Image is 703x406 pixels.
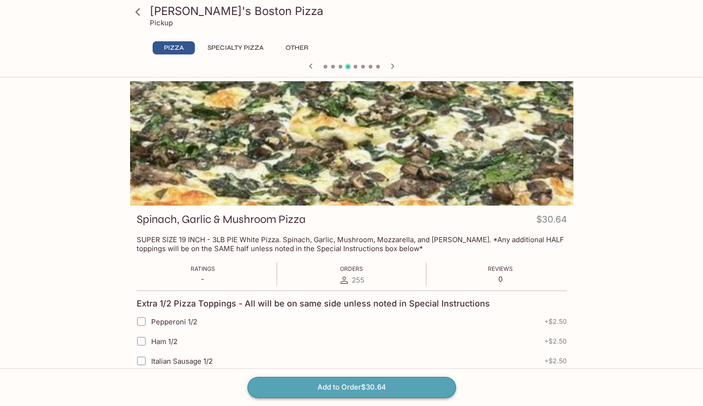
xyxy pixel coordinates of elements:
[191,275,215,283] p: -
[137,299,490,309] h4: Extra 1/2 Pizza Toppings - All will be on same side unless noted in Special Instructions
[151,317,197,326] span: Pepperoni 1/2
[340,265,363,272] span: Orders
[137,212,306,227] h3: Spinach, Garlic & Mushroom Pizza
[536,212,567,230] h4: $30.64
[151,337,178,346] span: Ham 1/2
[352,276,364,284] span: 255
[137,235,567,253] p: SUPER SIZE 19 INCH - 3LB PIE White Pizza. Spinach, Garlic, Mushroom, Mozzarella, and [PERSON_NAME...
[544,337,567,345] span: + $2.50
[544,318,567,325] span: + $2.50
[488,265,513,272] span: Reviews
[130,81,573,206] div: Spinach, Garlic & Mushroom Pizza
[150,4,570,18] h3: [PERSON_NAME]'s Boston Pizza
[544,357,567,365] span: + $2.50
[488,275,513,283] p: 0
[276,41,318,54] button: Other
[153,41,195,54] button: Pizza
[191,265,215,272] span: Ratings
[247,377,456,398] button: Add to Order$30.64
[202,41,269,54] button: Specialty Pizza
[151,357,213,366] span: Italian Sausage 1/2
[150,18,173,27] p: Pickup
